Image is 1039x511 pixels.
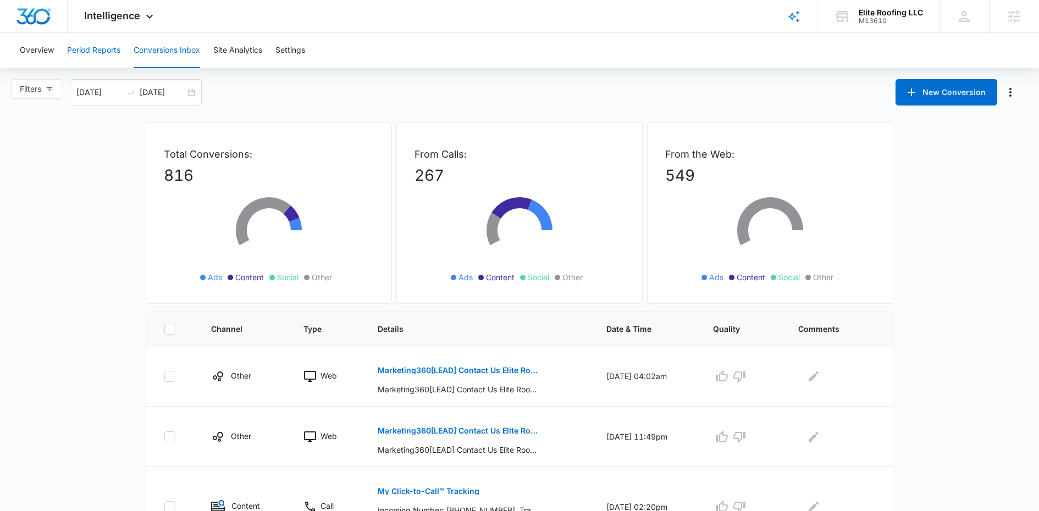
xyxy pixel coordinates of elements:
[140,86,185,98] input: End date
[231,370,251,381] p: Other
[164,147,374,162] p: Total Conversions:
[20,83,41,95] span: Filters
[486,271,515,283] span: Content
[859,17,923,25] div: account id
[303,323,335,335] span: Type
[67,33,120,68] button: Period Reports
[415,147,624,162] p: From Calls:
[813,271,833,283] span: Other
[593,346,700,407] td: [DATE] 04:02am
[1002,84,1019,101] button: Manage Numbers
[528,271,549,283] span: Social
[320,430,337,442] p: Web
[277,271,299,283] span: Social
[593,407,700,467] td: [DATE] 11:49pm
[805,368,822,385] button: Edit Comments
[665,147,875,162] p: From the Web:
[778,271,800,283] span: Social
[164,164,374,187] p: 816
[859,8,923,17] div: account name
[231,430,251,442] p: Other
[213,33,262,68] button: Site Analytics
[896,79,997,105] button: New Conversion
[798,323,859,335] span: Comments
[211,323,261,335] span: Channel
[737,271,765,283] span: Content
[312,271,332,283] span: Other
[76,86,122,98] input: Start date
[320,370,337,381] p: Web
[20,33,54,68] button: Overview
[208,271,222,283] span: Ads
[378,323,563,335] span: Details
[275,33,305,68] button: Settings
[378,487,479,495] p: My Click-to-Call™ Tracking
[235,271,264,283] span: Content
[458,271,473,283] span: Ads
[378,366,538,374] p: Marketing360[LEAD] Contact Us Elite Roofing LLC
[606,323,671,335] span: Date & Time
[378,384,538,395] p: Marketing360[LEAD] Contact Us Elite Roofing LLC First Name: [PERSON_NAME], Last Name: [PERSON_NAM...
[378,427,538,435] p: Marketing360[LEAD] Contact Us Elite Roofing LLC
[562,271,583,283] span: Other
[415,164,624,187] p: 267
[378,444,538,456] p: Marketing360[LEAD] Contact Us Elite Roofing LLC First Name: <a href="[URL][DOMAIN_NAME]">svetnabq...
[665,164,875,187] p: 549
[805,428,822,446] button: Edit Comments
[134,33,200,68] button: Conversions Inbox
[378,478,479,504] button: My Click-to-Call™ Tracking
[378,357,538,384] button: Marketing360[LEAD] Contact Us Elite Roofing LLC
[84,10,140,21] span: Intelligence
[126,88,135,97] span: swap-right
[11,79,62,99] button: Filters
[709,271,723,283] span: Ads
[126,88,135,97] span: to
[378,418,538,444] button: Marketing360[LEAD] Contact Us Elite Roofing LLC
[713,323,755,335] span: Quality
